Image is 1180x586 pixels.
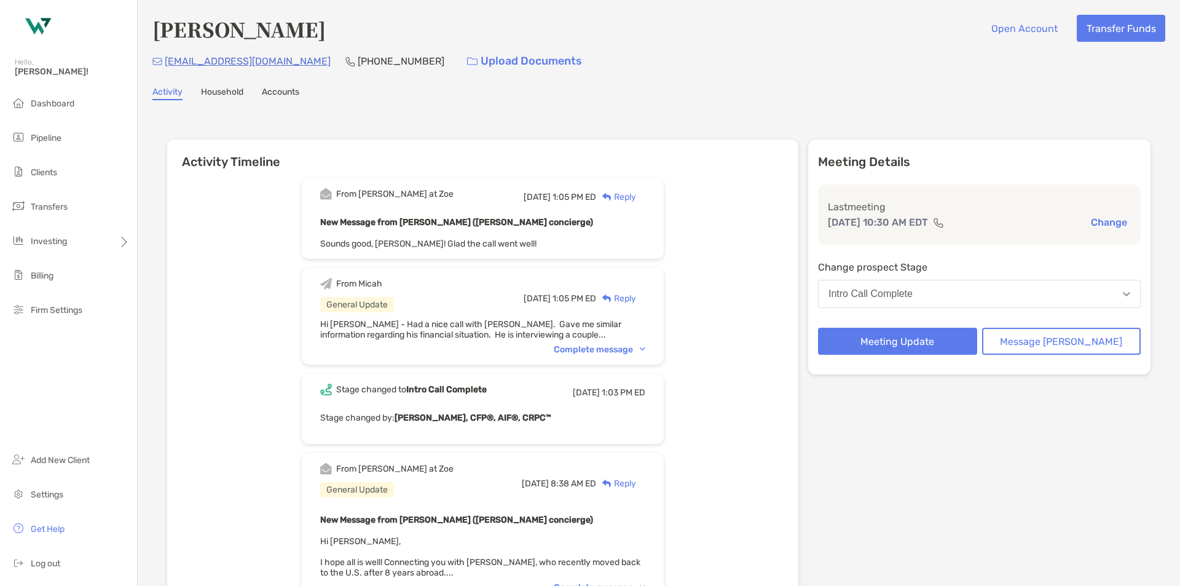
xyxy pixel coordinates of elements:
[345,57,355,66] img: Phone Icon
[320,515,593,525] b: New Message from [PERSON_NAME] ([PERSON_NAME] concierge)
[31,236,67,247] span: Investing
[11,267,26,282] img: billing icon
[320,239,537,249] span: Sounds good, [PERSON_NAME]! Glad the call went well!
[15,5,59,49] img: Zoe Logo
[152,58,162,65] img: Email Icon
[358,53,444,69] p: [PHONE_NUMBER]
[320,297,394,312] div: General Update
[602,295,612,303] img: Reply icon
[933,218,944,228] img: communication type
[573,387,600,398] span: [DATE]
[15,66,130,77] span: [PERSON_NAME]!
[524,192,551,202] span: [DATE]
[320,463,332,475] img: Event icon
[31,98,74,109] span: Dashboard
[553,293,596,304] span: 1:05 PM ED
[320,482,394,497] div: General Update
[320,217,593,228] b: New Message from [PERSON_NAME] ([PERSON_NAME] concierge)
[11,521,26,536] img: get-help icon
[320,410,645,426] p: Stage changed by:
[395,413,551,423] b: [PERSON_NAME], CFP®, AIF®, CRPC™
[262,87,299,100] a: Accounts
[828,199,1131,215] p: Last meeting
[818,280,1141,308] button: Intro Call Complete
[336,279,382,289] div: From Micah
[31,271,53,281] span: Billing
[201,87,243,100] a: Household
[31,305,82,315] span: Firm Settings
[981,15,1067,42] button: Open Account
[1123,292,1130,296] img: Open dropdown arrow
[596,292,636,305] div: Reply
[11,130,26,145] img: pipeline icon
[553,192,596,202] span: 1:05 PM ED
[152,15,326,43] h4: [PERSON_NAME]
[336,464,454,474] div: From [PERSON_NAME] at Zoe
[320,188,332,200] img: Event icon
[467,57,478,66] img: button icon
[554,344,645,355] div: Complete message
[11,95,26,110] img: dashboard icon
[602,480,612,488] img: Reply icon
[31,133,61,143] span: Pipeline
[596,191,636,204] div: Reply
[31,167,57,178] span: Clients
[336,384,487,395] div: Stage changed to
[640,347,645,351] img: Chevron icon
[11,199,26,213] img: transfers icon
[11,233,26,248] img: investing icon
[11,452,26,467] img: add_new_client icon
[524,293,551,304] span: [DATE]
[31,202,68,212] span: Transfers
[31,524,65,534] span: Get Help
[818,259,1141,275] p: Change prospect Stage
[596,477,636,490] div: Reply
[459,48,590,74] a: Upload Documents
[167,140,798,169] h6: Activity Timeline
[31,455,90,465] span: Add New Client
[152,87,183,100] a: Activity
[320,278,332,290] img: Event icon
[31,489,63,500] span: Settings
[336,189,454,199] div: From [PERSON_NAME] at Zoe
[320,536,640,578] span: Hi [PERSON_NAME], I hope all is well! Connecting you with [PERSON_NAME], who recently moved back ...
[11,555,26,570] img: logout icon
[1087,216,1131,229] button: Change
[406,384,487,395] b: Intro Call Complete
[522,478,549,489] span: [DATE]
[11,302,26,317] img: firm-settings icon
[602,193,612,201] img: Reply icon
[31,558,60,569] span: Log out
[11,164,26,179] img: clients icon
[165,53,331,69] p: [EMAIL_ADDRESS][DOMAIN_NAME]
[1077,15,1165,42] button: Transfer Funds
[320,384,332,395] img: Event icon
[320,319,621,340] span: Hi [PERSON_NAME] - Had a nice call with [PERSON_NAME]. Gave me similar information regarding his ...
[828,288,913,299] div: Intro Call Complete
[818,154,1141,170] p: Meeting Details
[11,486,26,501] img: settings icon
[982,328,1141,355] button: Message [PERSON_NAME]
[602,387,645,398] span: 1:03 PM ED
[551,478,596,489] span: 8:38 AM ED
[828,215,928,230] p: [DATE] 10:30 AM EDT
[818,328,977,355] button: Meeting Update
